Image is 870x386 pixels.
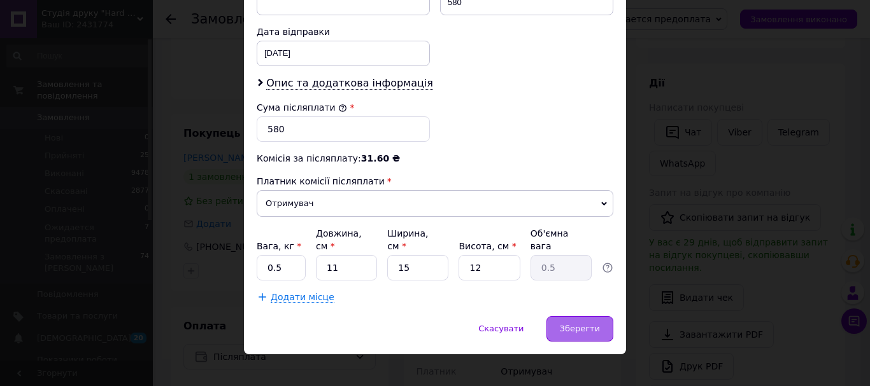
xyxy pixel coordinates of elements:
label: Висота, см [459,241,516,251]
div: Дата відправки [257,25,430,38]
span: Зберегти [560,324,600,333]
label: Сума післяплати [257,102,347,113]
span: Опис та додаткова інформація [266,77,433,90]
span: Додати місце [271,292,334,303]
label: Довжина, см [316,228,362,251]
span: 31.60 ₴ [361,153,400,163]
span: Скасувати [478,324,524,333]
label: Ширина, см [387,228,428,251]
span: Отримувач [257,190,613,217]
div: Об'ємна вага [531,227,592,252]
label: Вага, кг [257,241,301,251]
span: Платник комісії післяплати [257,176,385,186]
div: Комісія за післяплату: [257,152,613,165]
